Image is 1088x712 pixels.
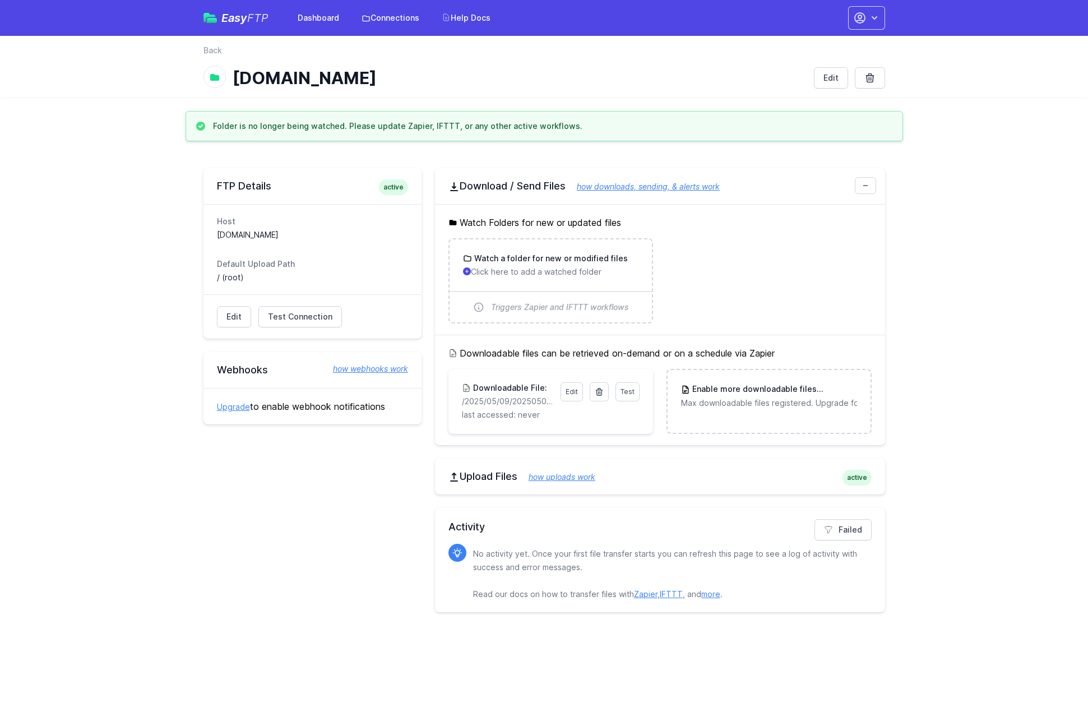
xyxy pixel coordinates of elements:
div: to enable webhook notifications [203,388,422,424]
a: IFTTT [660,589,683,599]
h3: Enable more downloadable files [690,383,856,395]
span: active [379,179,408,195]
a: Back [203,45,222,56]
a: Test [615,382,640,401]
h5: Downloadable files can be retrieved on-demand or on a schedule via Zapier [448,346,872,360]
dt: Host [217,216,408,227]
a: Edit [561,382,583,401]
p: No activity yet. Once your first file transfer starts you can refresh this page to see a log of a... [473,547,863,601]
span: Upgrade [817,384,857,395]
a: how uploads work [517,472,595,482]
a: how webhooks work [322,363,408,375]
nav: Breadcrumb [203,45,885,63]
dt: Default Upload Path [217,258,408,270]
p: Click here to add a watched folder [463,266,638,278]
a: Edit [217,306,251,327]
a: Failed [814,519,872,540]
h2: Activity [448,519,872,535]
p: last accessed: never [462,409,640,420]
span: Triggers Zapier and IFTTT workflows [491,302,629,313]
span: Easy [221,12,268,24]
p: Max downloadable files registered. Upgrade for more. [681,397,856,409]
span: Test Connection [268,311,332,322]
h5: Watch Folders for new or updated files [448,216,872,229]
h3: Watch a folder for new or modified files [472,253,628,264]
a: Zapier [634,589,658,599]
a: Enable more downloadable filesUpgrade Max downloadable files registered. Upgrade for more. [668,370,870,422]
img: easyftp_logo.png [203,13,217,23]
dd: / (root) [217,272,408,283]
span: FTP [247,11,268,25]
p: /2025/05/09/20250509171559_inbound_0422652309_0756011820.mp3 [462,396,554,407]
a: Edit [814,67,848,89]
a: Upgrade [217,402,250,412]
h3: Folder is no longer being watched. Please update Zapier, IFTTT, or any other active workflows. [213,121,582,132]
dd: [DOMAIN_NAME] [217,229,408,241]
a: Dashboard [291,8,346,28]
span: active [842,470,872,486]
h2: Webhooks [217,363,408,377]
a: Help Docs [435,8,497,28]
h2: Upload Files [448,470,872,483]
h1: [DOMAIN_NAME] [233,68,805,88]
a: how downloads, sending, & alerts work [566,182,720,191]
a: Watch a folder for new or modified files Click here to add a watched folder Triggers Zapier and I... [450,239,652,322]
a: Connections [355,8,426,28]
h3: Downloadable File: [471,382,547,394]
a: Test Connection [258,306,342,327]
a: more [701,589,720,599]
h2: FTP Details [217,179,408,193]
h2: Download / Send Files [448,179,872,193]
span: Test [621,387,635,396]
a: EasyFTP [203,12,268,24]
